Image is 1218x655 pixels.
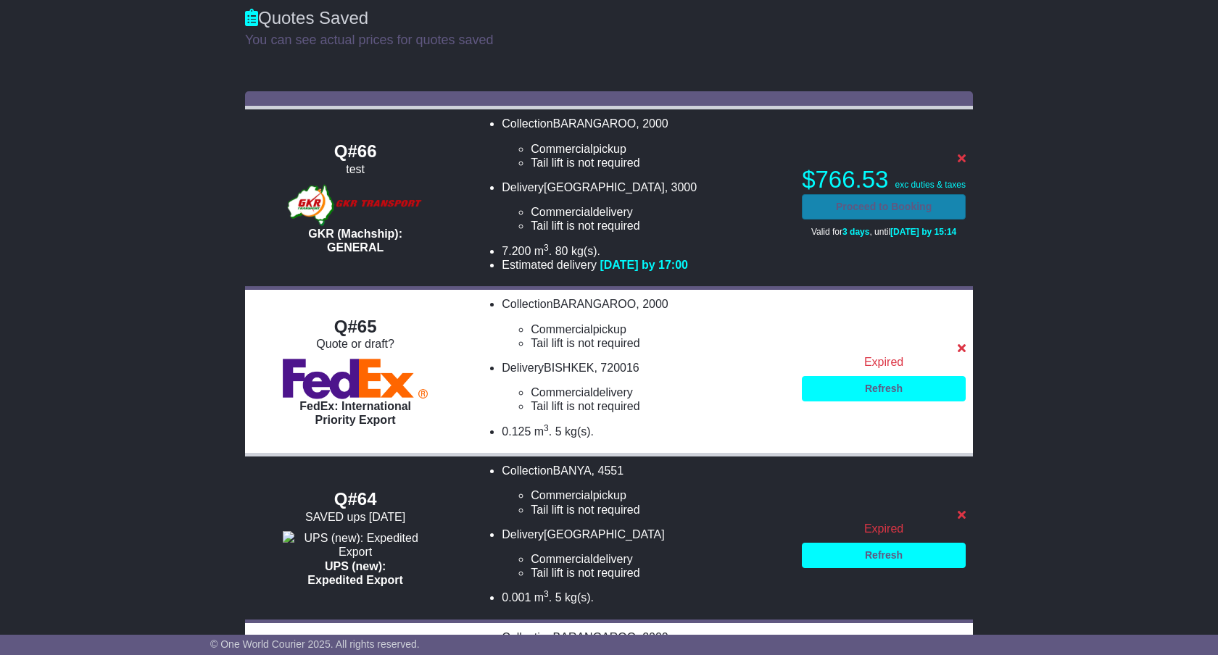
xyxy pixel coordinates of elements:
[544,243,549,253] sup: 3
[531,336,787,350] li: Tail lift is not required
[502,180,787,233] li: Delivery
[252,141,458,162] div: Q#66
[555,425,562,438] span: 5
[252,510,458,524] div: SAVED ups [DATE]
[636,631,668,643] span: , 2000
[245,8,973,29] div: Quotes Saved
[531,322,787,336] li: pickup
[307,560,403,586] span: UPS (new): Expedited Export
[531,142,787,156] li: pickup
[802,355,966,369] div: Expired
[531,399,787,413] li: Tail lift is not required
[592,464,623,477] span: , 4551
[802,227,966,237] p: Valid for , until
[308,228,402,254] span: GKR (Machship): GENERAL
[816,166,889,193] span: 766.53
[502,527,787,580] li: Delivery
[286,183,425,227] img: GKR (Machship): GENERAL
[553,298,637,310] span: BARANGAROO
[531,385,787,399] li: delivery
[555,245,568,257] span: 80
[802,522,966,535] div: Expired
[544,528,665,541] span: [GEOGRAPHIC_DATA]
[299,400,411,426] span: FedEx: International Priority Export
[531,552,787,566] li: delivery
[531,205,787,219] li: delivery
[802,376,966,401] a: Refresh
[531,488,787,502] li: pickup
[553,117,637,130] span: BARANGAROO
[252,489,458,510] div: Q#64
[636,298,668,310] span: , 2000
[531,489,592,501] span: Commercial
[210,638,420,650] span: © One World Courier 2025. All rights reserved.
[502,425,531,438] span: 0.125
[252,317,458,338] div: Q#65
[502,245,531,257] span: 7.200
[842,227,869,237] span: 3 days
[534,245,552,257] span: m .
[544,423,549,433] sup: 3
[531,386,592,399] span: Commercial
[553,464,592,477] span: BANYA
[571,245,600,257] span: kg(s).
[531,566,787,580] li: Tail lift is not required
[553,631,637,643] span: BARANGAROO
[534,425,552,438] span: m .
[544,589,549,599] sup: 3
[283,359,428,399] img: FedEx: International Priority Export
[531,553,592,565] span: Commercial
[895,180,966,190] span: exc duties & taxes
[565,591,594,604] span: kg(s).
[502,464,787,517] li: Collection
[283,531,428,559] img: UPS (new): Expedited Export
[531,143,592,155] span: Commercial
[252,337,458,351] div: Quote or draft?
[544,181,665,193] span: [GEOGRAPHIC_DATA]
[531,503,787,517] li: Tail lift is not required
[531,206,592,218] span: Commercial
[802,194,966,220] a: Proceed to Booking
[802,543,966,568] a: Refresh
[502,591,531,604] span: 0.001
[531,156,787,170] li: Tail lift is not required
[600,259,688,271] span: [DATE] by 17:00
[502,117,787,170] li: Collection
[502,361,787,414] li: Delivery
[534,591,552,604] span: m .
[665,181,697,193] span: , 3000
[502,258,787,272] li: Estimated delivery
[245,33,973,49] p: You can see actual prices for quotes saved
[555,591,562,604] span: 5
[531,323,592,335] span: Commercial
[802,166,888,193] span: $
[594,362,639,374] span: , 720016
[565,425,594,438] span: kg(s).
[890,227,956,237] span: [DATE] by 15:14
[636,117,668,130] span: , 2000
[544,362,594,374] span: BISHKEK
[502,297,787,350] li: Collection
[531,219,787,233] li: Tail lift is not required
[252,162,458,176] div: test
